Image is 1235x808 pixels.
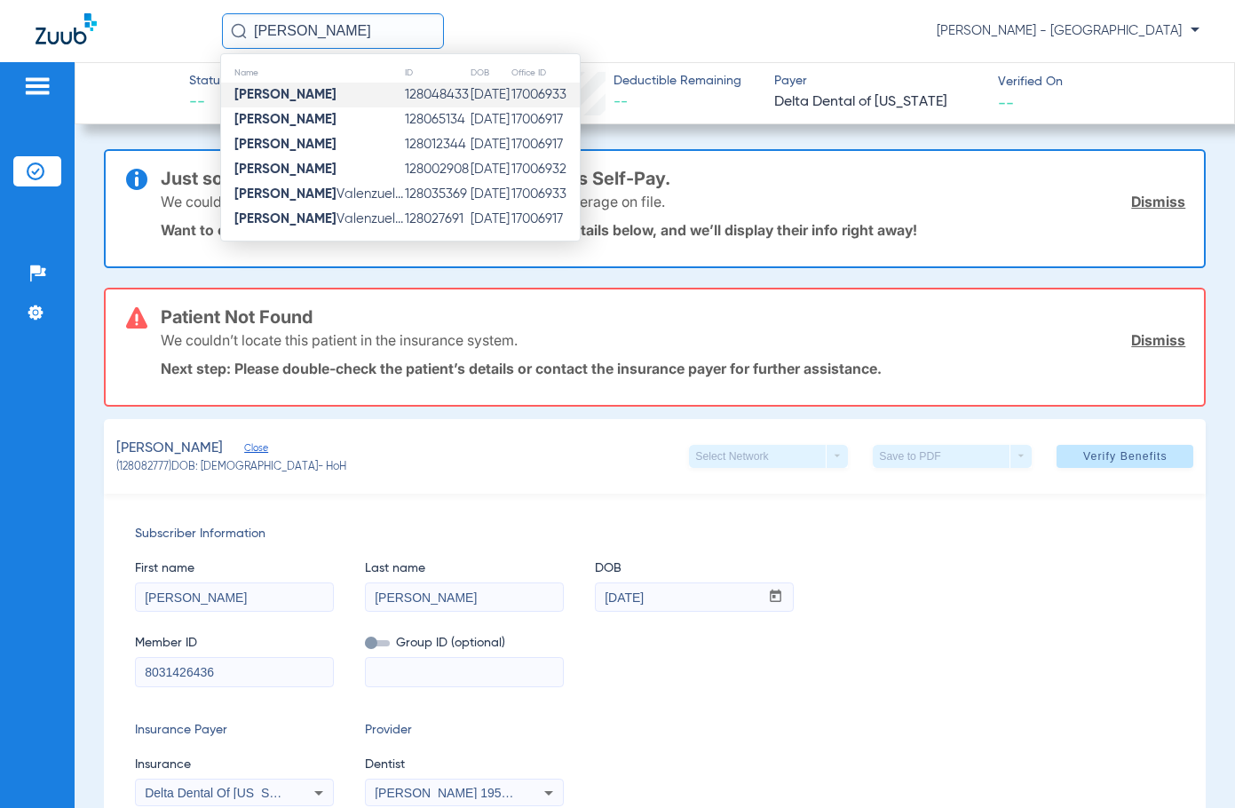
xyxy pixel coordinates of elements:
span: [PERSON_NAME] 1952141228 [375,786,550,800]
strong: [PERSON_NAME] [234,187,336,201]
td: [DATE] [470,207,511,232]
td: 128035369 [404,182,470,207]
strong: [PERSON_NAME] [234,138,336,151]
span: Verify Benefits [1083,449,1168,463]
span: Payer [774,72,982,91]
strong: [PERSON_NAME] [234,113,336,126]
p: We couldn’t locate this patient in the insurance system. [161,331,518,349]
td: 17006917 [511,132,580,157]
td: 128012344 [404,132,470,157]
td: [DATE] [470,132,511,157]
td: [DATE] [470,182,511,207]
span: Deductible Remaining [614,72,741,91]
span: First name [135,559,334,578]
span: [PERSON_NAME] [116,438,223,460]
span: Dentist [365,756,564,774]
span: -- [189,91,226,114]
td: 17006933 [511,182,580,207]
td: 128002908 [404,157,470,182]
img: info-icon [126,169,147,190]
td: [DATE] [470,157,511,182]
a: Dismiss [1131,331,1185,349]
th: Office ID [511,63,580,83]
td: [DATE] [470,107,511,132]
span: DOB [595,559,794,578]
th: ID [404,63,470,83]
td: 128027691 [404,207,470,232]
span: (128082777) DOB: [DEMOGRAPHIC_DATA] - HoH [116,460,346,476]
span: [PERSON_NAME] - [GEOGRAPHIC_DATA] [937,22,1199,40]
span: Insurance Payer [135,721,334,740]
th: DOB [470,63,511,83]
td: 17006917 [511,107,580,132]
span: Valenzuel... [234,212,403,226]
span: Delta Dental of [US_STATE] [774,91,982,114]
a: Dismiss [1131,193,1185,210]
span: Valenzuel... [234,187,403,201]
button: Open calendar [758,583,793,612]
span: -- [998,93,1014,112]
span: Provider [365,721,564,740]
strong: [PERSON_NAME] [234,212,336,226]
strong: [PERSON_NAME] [234,88,336,101]
button: Verify Benefits [1057,445,1193,468]
td: 128065134 [404,107,470,132]
iframe: Chat Widget [1146,723,1235,808]
td: [DATE] [470,83,511,107]
span: Verified On [998,73,1206,91]
span: Close [244,442,260,459]
p: Want to check their benefits? Enter the patient’s insurance details below, and we’ll display thei... [161,221,1186,239]
input: Search for patients [222,13,444,49]
span: -- [614,95,628,109]
h3: Patient Not Found [161,308,1186,326]
th: Name [221,63,404,83]
span: Status [189,72,226,91]
span: Delta Dental Of [US_STATE] [145,786,303,800]
img: Zuub Logo [36,13,97,44]
td: 17006933 [511,83,580,107]
td: 128048433 [404,83,470,107]
span: Insurance [135,756,334,774]
td: 17006917 [511,207,580,232]
img: hamburger-icon [23,75,51,97]
span: Group ID (optional) [365,634,564,653]
p: We couldn’t pull any insurance info because they don’t have coverage on file. [161,193,665,210]
span: Subscriber Information [135,525,1176,543]
img: error-icon [126,307,147,329]
p: Next step: Please double-check the patient’s details or contact the insurance payer for further a... [161,360,1186,377]
strong: [PERSON_NAME] [234,162,336,176]
td: 17006932 [511,157,580,182]
span: Last name [365,559,564,578]
span: Member ID [135,634,334,653]
h3: Just so you know, this patient is currently listed as Self-Pay. [161,170,1186,187]
img: Search Icon [231,23,247,39]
